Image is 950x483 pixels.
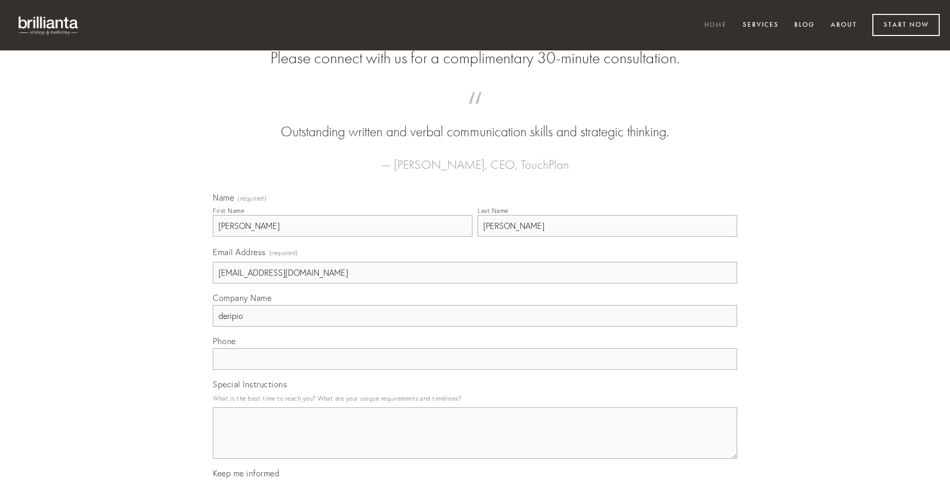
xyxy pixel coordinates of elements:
[213,48,737,68] h2: Please connect with us for a complimentary 30-minute consultation.
[872,14,940,36] a: Start Now
[478,207,508,214] div: Last Name
[213,207,244,214] div: First Name
[213,468,279,478] span: Keep me informed
[824,17,864,34] a: About
[698,17,734,34] a: Home
[269,246,298,260] span: (required)
[788,17,821,34] a: Blog
[10,10,87,40] img: brillianta - research, strategy, marketing
[213,379,287,389] span: Special Instructions
[213,247,266,257] span: Email Address
[213,293,271,303] span: Company Name
[238,195,266,202] span: (required)
[213,192,234,203] span: Name
[229,102,721,142] blockquote: Outstanding written and verbal communication skills and strategic thinking.
[213,336,236,346] span: Phone
[736,17,785,34] a: Services
[229,142,721,175] figcaption: — [PERSON_NAME], CEO, TouchPlan
[213,391,737,405] p: What is the best time to reach you? What are your unique requirements and timelines?
[229,102,721,122] span: “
